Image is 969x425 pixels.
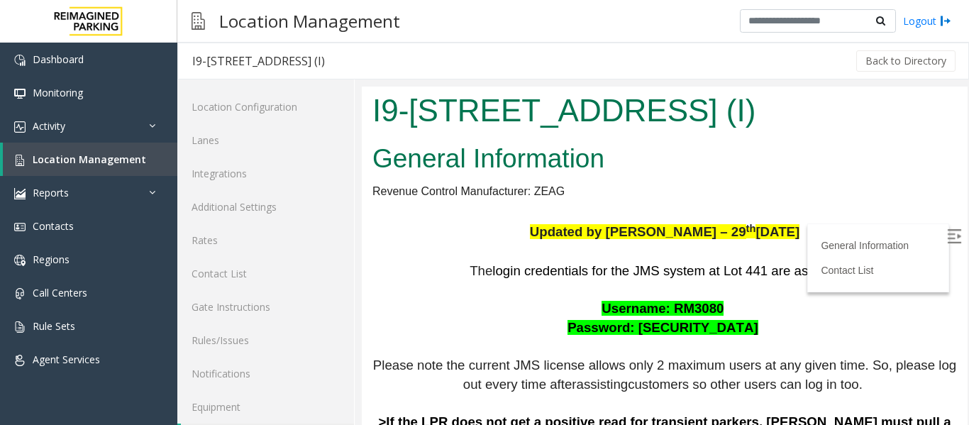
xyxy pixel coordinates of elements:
[177,90,354,123] a: Location Configuration
[33,286,87,299] span: Call Centers
[14,355,26,366] img: 'icon'
[14,55,26,66] img: 'icon'
[856,50,956,72] button: Back to Directory
[33,86,83,99] span: Monitoring
[11,2,595,46] h1: I9-[STREET_ADDRESS] (I)
[459,153,547,165] a: General Information
[3,143,177,176] a: Location Management
[33,253,70,266] span: Regions
[177,123,354,157] a: Lanes
[16,328,592,380] span: >If the LPR does not get a positive read for transient parkers, [PERSON_NAME] must pull a ticket ...
[215,290,267,305] span: assisting
[192,4,205,38] img: pageIcon
[266,290,501,305] span: customers so other users can log in too.
[14,288,26,299] img: 'icon'
[131,177,494,192] span: login credentials for the JMS system at Lot 441 are as follows:
[14,255,26,266] img: 'icon'
[177,157,354,190] a: Integrations
[177,223,354,257] a: Rates
[33,153,146,166] span: Location Management
[585,143,599,157] img: Open/Close Sidebar Menu
[33,353,100,366] span: Agent Services
[33,219,74,233] span: Contacts
[14,188,26,199] img: 'icon'
[14,88,26,99] img: 'icon'
[11,271,599,305] span: Please note the current JMS license allows only 2 maximum users at any given time. So, please log...
[33,53,84,66] span: Dashboard
[14,121,26,133] img: 'icon'
[11,99,203,111] span: Revenue Control Manufacturer: ZEAG
[192,52,325,70] div: I9-[STREET_ADDRESS] (I)
[177,290,354,324] a: Gate Instructions
[177,390,354,424] a: Equipment
[177,190,354,223] a: Additional Settings
[903,13,951,28] a: Logout
[33,319,75,333] span: Rule Sets
[240,214,362,229] span: Username: RM3080
[108,177,131,192] span: The
[177,357,354,390] a: Notifications
[168,138,384,153] span: Updated by [PERSON_NAME] – 29
[206,233,396,248] span: Password: [SECURITY_DATA]
[33,186,69,199] span: Reports
[177,257,354,290] a: Contact List
[33,119,65,133] span: Activity
[212,4,407,38] h3: Location Management
[177,324,354,357] a: Rules/Issues
[14,321,26,333] img: 'icon'
[384,136,394,148] span: th
[394,138,438,153] span: [DATE]
[459,178,511,189] a: Contact List
[940,13,951,28] img: logout
[14,155,26,166] img: 'icon'
[11,54,595,91] h2: General Information
[14,221,26,233] img: 'icon'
